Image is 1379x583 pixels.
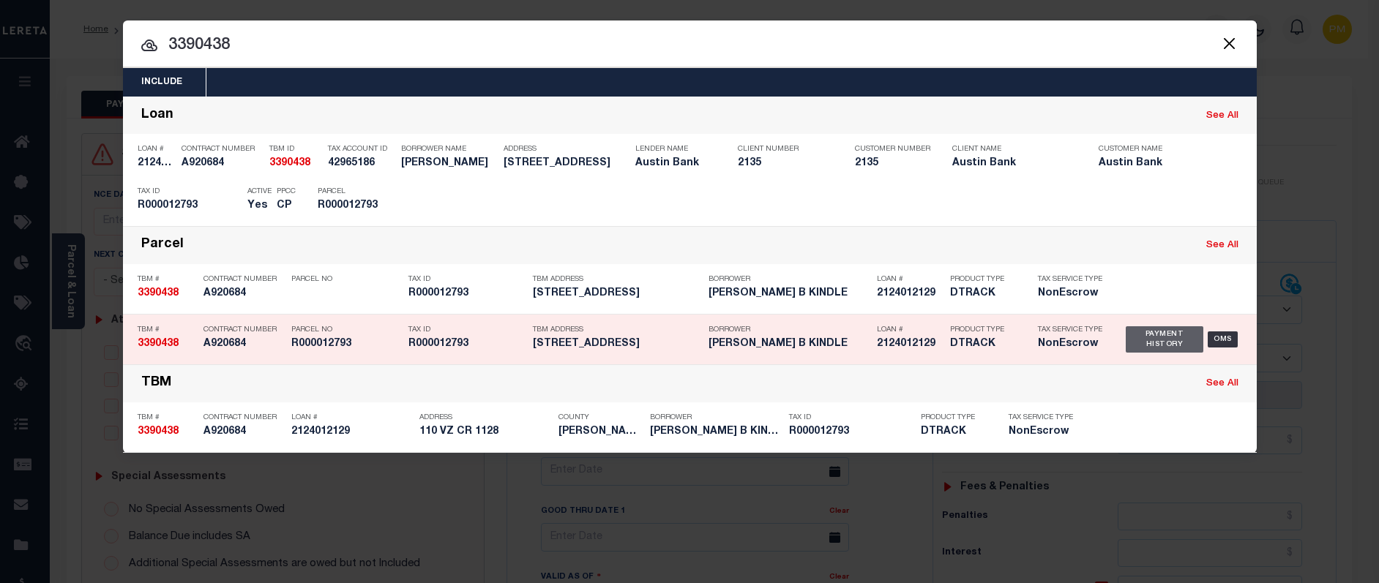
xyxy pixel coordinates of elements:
h5: NonEscrow [1038,287,1104,300]
p: PPCC [277,187,296,196]
p: Tax Account ID [328,145,394,154]
h5: R000012793 [408,287,526,300]
h5: DTRACK [921,426,987,438]
div: Loan [141,108,173,124]
h5: DTRACK [950,287,1016,300]
h5: A920684 [203,338,284,350]
h5: 3390438 [138,287,196,300]
div: Payment History [1126,326,1204,353]
p: Contract Number [203,413,284,422]
h5: 2124012129 [877,338,943,350]
p: Tax ID [789,413,913,422]
h5: 2135 [855,157,928,170]
h5: Austin Bank [952,157,1077,170]
h5: A920684 [182,157,262,170]
h5: NonEscrow [1038,338,1104,350]
h5: A920684 [203,287,284,300]
a: See All [1206,379,1238,388]
h5: Yes [247,200,269,212]
strong: 3390438 [138,288,179,298]
strong: 3390438 [138,426,179,437]
p: TBM Address [533,326,701,334]
div: OMS [1208,331,1238,347]
p: Client Name [952,145,1077,154]
p: Customer Number [855,145,930,154]
p: TBM Address [533,275,701,284]
strong: 3390438 [269,158,310,168]
p: Tax Service Type [1009,413,1082,422]
p: Tax ID [138,187,240,196]
h5: 110 VZ CR 1128 FRUITVALE TX 75127 [504,157,628,170]
h5: 110 VZ CR 1128 FRUITVALE TX 75127 [533,338,701,350]
p: Customer Name [1099,145,1223,154]
h5: 110 VZ CR 1128 [419,426,551,438]
p: Lender Name [635,145,716,154]
p: Active [247,187,272,196]
p: Parcel No [291,275,401,284]
p: Tax ID [408,275,526,284]
p: TBM ID [269,145,321,154]
h5: 2124012129 [291,426,412,438]
h5: ALLYSON B KINDLE [650,426,782,438]
h5: 2135 [738,157,833,170]
h5: CP [277,200,296,212]
h5: 2124012129 [138,157,174,170]
p: Contract Number [203,275,284,284]
p: Borrower [709,326,870,334]
p: Loan # [877,326,943,334]
p: Contract Number [203,326,284,334]
h5: Austin Bank [1099,157,1223,170]
p: Tax ID [408,326,526,334]
h5: ALLYSON B KINDLE [709,338,870,350]
h5: 3390438 [269,157,321,170]
div: TBM [141,375,171,392]
p: Loan # [877,275,943,284]
strong: 3390438 [138,339,179,349]
h5: 2124012129 [877,287,943,300]
h5: R000012793 [138,200,240,212]
p: Product Type [950,326,1016,334]
a: See All [1206,241,1238,250]
p: Borrower [709,275,870,284]
p: Product Type [921,413,987,422]
h5: ALLYSON B KINDLE [709,287,870,300]
p: County [558,413,643,422]
h5: DTRACK [950,338,1016,350]
h5: R000012793 [318,200,384,212]
h5: ALLYSON KINDLE [401,157,496,170]
h5: Austin Bank [635,157,716,170]
h5: Van Zandt [558,426,643,438]
p: Tax Service Type [1038,326,1104,334]
h5: A920684 [203,426,284,438]
p: Borrower [650,413,782,422]
div: Parcel [141,237,184,254]
p: TBM # [138,275,196,284]
h5: R000012793 [291,338,401,350]
p: TBM # [138,326,196,334]
p: Product Type [950,275,1016,284]
p: TBM # [138,413,196,422]
p: Tax Service Type [1038,275,1104,284]
p: Address [504,145,628,154]
p: Borrower Name [401,145,496,154]
button: Include [123,68,201,97]
p: Contract Number [182,145,262,154]
input: Start typing... [123,33,1257,59]
h5: 110 VZ CR 1128 FRUITVALE TX 75127 [533,287,701,300]
p: Loan # [138,145,174,154]
p: Parcel [318,187,384,196]
a: See All [1206,111,1238,121]
p: Parcel No [291,326,401,334]
button: Close [1220,34,1239,53]
h5: R000012793 [408,338,526,350]
h5: 3390438 [138,338,196,350]
p: Address [419,413,551,422]
h5: 3390438 [138,426,196,438]
p: Loan # [291,413,412,422]
p: Client Number [738,145,833,154]
h5: NonEscrow [1009,426,1082,438]
h5: R000012793 [789,426,913,438]
h5: 42965186 [328,157,394,170]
